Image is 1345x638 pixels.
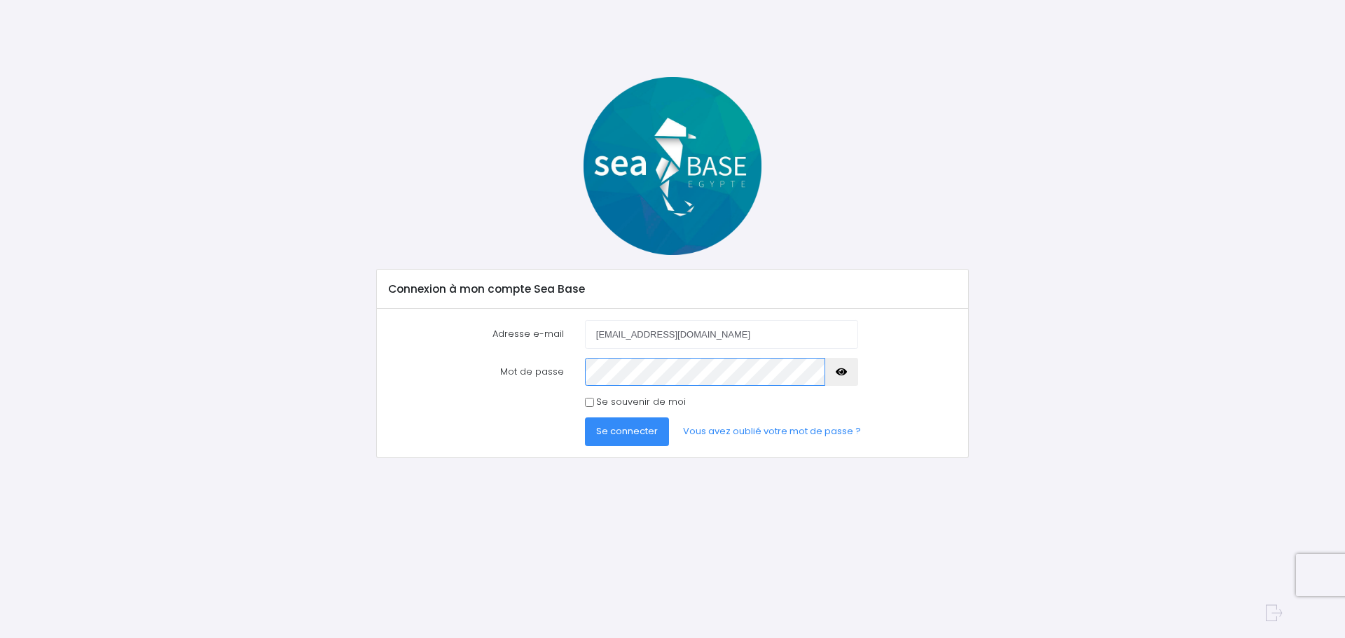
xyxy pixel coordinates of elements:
div: Connexion à mon compte Sea Base [377,270,967,309]
button: Se connecter [585,417,669,445]
label: Mot de passe [378,358,574,386]
label: Se souvenir de moi [596,395,686,409]
a: Vous avez oublié votre mot de passe ? [672,417,872,445]
label: Adresse e-mail [378,320,574,348]
span: Se connecter [596,424,658,438]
